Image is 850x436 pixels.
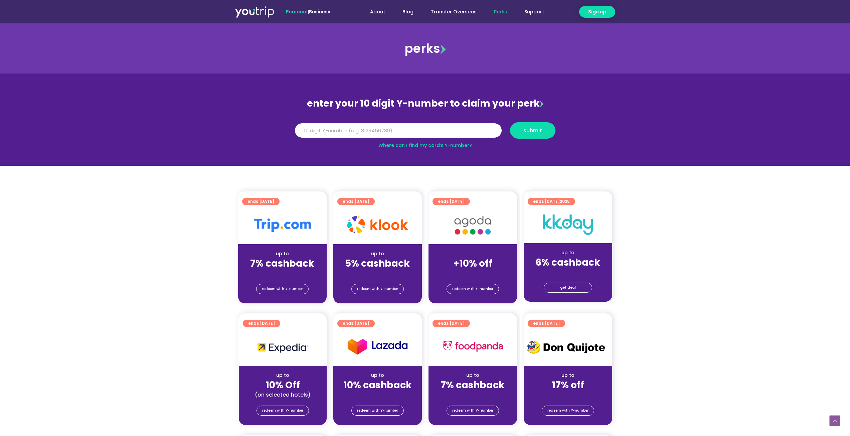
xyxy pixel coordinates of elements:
span: Personal [286,8,308,15]
div: (for stays only) [529,391,607,398]
span: redeem with Y-number [452,406,493,415]
div: (for stays only) [529,269,607,276]
strong: 7% cashback [441,379,505,392]
a: Blog [394,6,422,18]
span: up to [467,250,479,257]
a: ends [DATE] [528,320,565,327]
span: get deal [560,283,576,292]
a: About [361,6,394,18]
span: redeem with Y-number [357,406,398,415]
a: ends [DATE] [433,198,470,205]
a: Where can I find my card’s Y-number? [378,142,472,149]
a: Support [516,6,553,18]
button: submit [510,122,555,139]
span: redeem with Y-number [262,406,303,415]
div: up to [529,372,607,379]
a: Transfer Overseas [422,6,485,18]
span: redeem with Y-number [262,284,303,294]
div: (for stays only) [434,391,512,398]
input: 10 digit Y-number (e.g. 8123456789) [295,123,502,138]
a: redeem with Y-number [256,284,309,294]
div: up to [339,372,416,379]
div: up to [434,372,512,379]
a: redeem with Y-number [447,406,499,416]
span: ends [DATE] [533,198,570,205]
div: up to [244,372,321,379]
a: get deal [544,283,592,293]
span: redeem with Y-number [452,284,493,294]
div: (for stays only) [434,270,512,277]
strong: 7% cashback [250,257,314,270]
a: ends [DATE]2025 [528,198,575,205]
a: ends [DATE] [433,320,470,327]
strong: 5% cashback [345,257,410,270]
a: redeem with Y-number [447,284,499,294]
span: ends [DATE] [343,198,369,205]
a: ends [DATE] [243,320,280,327]
a: redeem with Y-number [542,406,594,416]
span: ends [DATE] [248,320,275,327]
div: (on selected hotels) [244,391,321,398]
nav: Menu [348,6,553,18]
a: redeem with Y-number [351,406,404,416]
strong: +10% off [453,257,492,270]
div: enter your 10 digit Y-number to claim your perk [292,95,559,112]
a: Sign up [579,6,615,18]
div: (for stays only) [339,270,416,277]
span: ends [DATE] [438,198,465,205]
strong: 17% off [552,379,584,392]
a: Perks [485,6,516,18]
strong: 10% Off [266,379,300,392]
strong: 10% cashback [343,379,412,392]
a: ends [DATE] [337,198,375,205]
span: ends [DATE] [247,198,274,205]
span: 2025 [560,198,570,204]
span: redeem with Y-number [357,284,398,294]
a: Business [309,8,330,15]
a: redeem with Y-number [351,284,404,294]
span: redeem with Y-number [547,406,588,415]
div: (for stays only) [243,270,321,277]
span: Sign up [588,8,606,15]
div: (for stays only) [339,391,416,398]
form: Y Number [295,122,555,144]
span: submit [523,128,542,133]
span: ends [DATE] [343,320,369,327]
a: ends [DATE] [337,320,375,327]
span: ends [DATE] [438,320,465,327]
span: ends [DATE] [533,320,560,327]
div: up to [339,250,416,257]
a: redeem with Y-number [257,406,309,416]
div: up to [529,249,607,256]
div: up to [243,250,321,257]
span: | [286,8,330,15]
a: ends [DATE] [242,198,280,205]
strong: 6% cashback [535,256,600,269]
